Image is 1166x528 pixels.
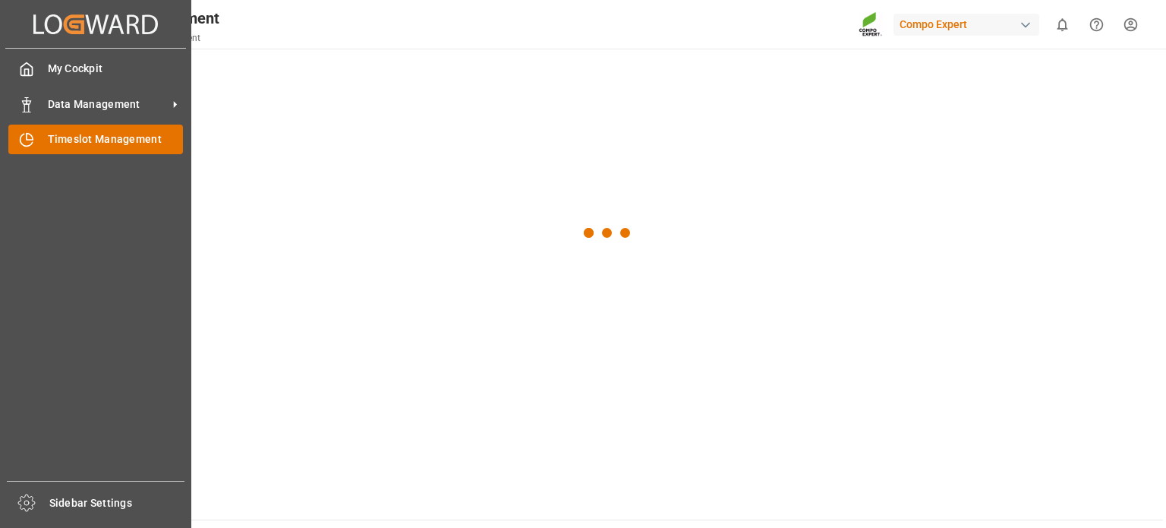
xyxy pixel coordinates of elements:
[893,10,1045,39] button: Compo Expert
[859,11,883,38] img: Screenshot%202023-09-29%20at%2010.02.21.png_1712312052.png
[8,125,183,154] a: Timeslot Management
[49,495,185,511] span: Sidebar Settings
[1045,8,1079,42] button: show 0 new notifications
[48,61,184,77] span: My Cockpit
[1079,8,1114,42] button: Help Center
[48,96,168,112] span: Data Management
[893,14,1039,36] div: Compo Expert
[48,131,184,147] span: Timeslot Management
[8,54,183,84] a: My Cockpit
